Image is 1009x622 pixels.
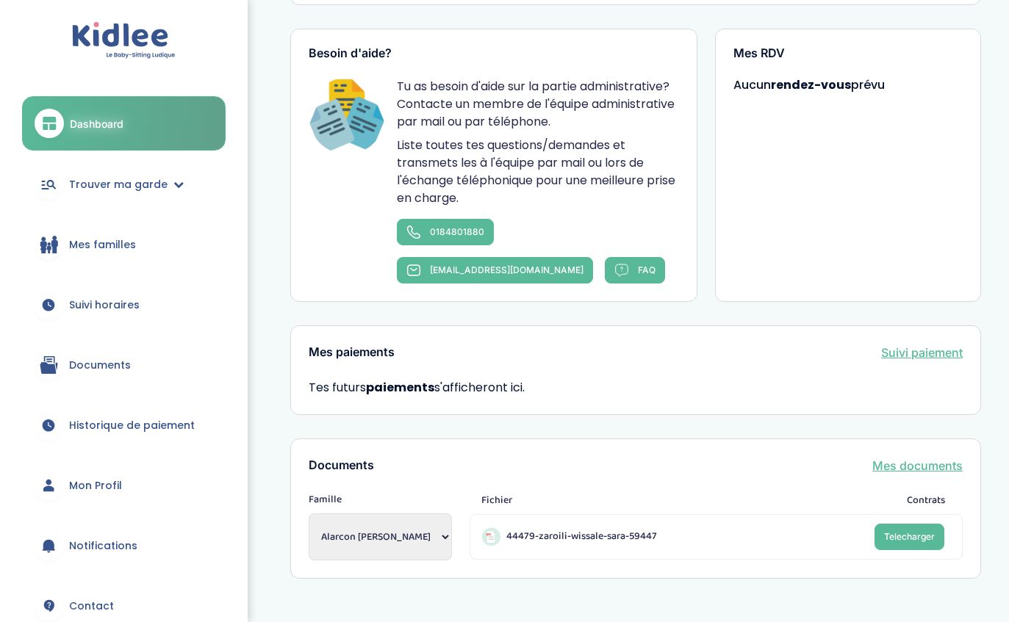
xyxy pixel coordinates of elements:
[733,47,963,60] h3: Mes RDV
[397,257,593,283] a: [EMAIL_ADDRESS][DOMAIN_NAME]
[22,158,226,211] a: Trouver ma garde
[309,346,395,359] h3: Mes paiements
[309,379,525,396] span: Tes futurs s'afficheront ici.
[22,218,226,271] a: Mes familles
[430,226,484,237] span: 0184801880
[481,493,512,508] span: Fichier
[72,22,176,59] img: logo.svg
[430,264,584,275] span: [EMAIL_ADDRESS][DOMAIN_NAME]
[22,339,226,391] a: Documents
[397,137,679,207] p: Liste toutes tes questions/demandes et transmets les à l'équipe par mail ou lors de l'échange tél...
[69,599,114,614] span: Contact
[309,459,374,472] h3: Documents
[366,379,434,396] strong: paiements
[22,519,226,572] a: Notifications
[884,531,935,542] span: Telecharger
[771,76,851,93] strong: rendez-vous
[22,96,226,151] a: Dashboard
[69,358,131,373] span: Documents
[309,492,452,507] span: Famille
[69,538,137,554] span: Notifications
[69,478,122,493] span: Mon Profil
[69,418,195,433] span: Historique de paiement
[22,399,226,452] a: Historique de paiement
[309,47,679,60] h3: Besoin d'aide?
[69,297,140,313] span: Suivi horaires
[872,457,963,474] a: Mes documents
[605,257,665,283] a: FAQ
[881,344,963,361] a: Suivi paiement
[309,78,385,154] img: Happiness Officer
[22,278,226,331] a: Suivi horaires
[22,459,226,512] a: Mon Profil
[506,529,657,544] span: 44479-zaroili-wissale-sara-59447
[69,237,136,253] span: Mes familles
[907,493,945,508] span: Contrats
[875,524,944,550] a: Telecharger
[397,78,679,131] p: Tu as besoin d'aide sur la partie administrative? Contacte un membre de l'équipe administrative p...
[733,76,885,93] span: Aucun prévu
[70,116,123,131] span: Dashboard
[638,264,656,275] span: FAQ
[397,219,494,245] a: 0184801880
[69,177,168,192] span: Trouver ma garde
